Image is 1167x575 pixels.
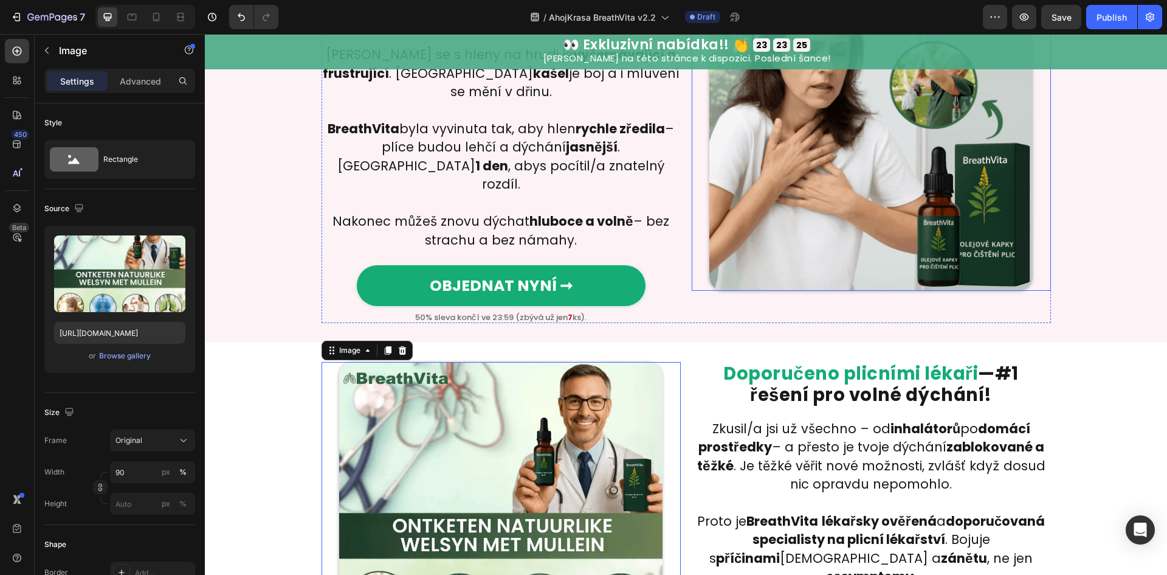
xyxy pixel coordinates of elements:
a: OBJEDNAT NYNÍ ➞ [152,231,441,272]
div: Undo/Redo [229,5,278,29]
strong: příčinami [511,515,575,533]
label: Height [44,498,67,509]
div: Shape [44,539,66,550]
button: px [176,497,190,511]
div: Source [44,201,86,217]
strong: jasnější [361,104,413,122]
button: Publish [1086,5,1137,29]
input: px% [110,493,195,515]
strong: hluboce a volně [325,178,429,196]
p: Advanced [120,75,161,88]
div: % [179,467,187,478]
input: https://example.com/image.jpg [54,322,185,344]
button: 7 [5,5,91,29]
iframe: Design area [205,34,1167,575]
p: Zkusil/a jsi už všechno – od po – a přesto je tvoje dýchání . Je těžké věřit nové možnosti, zvláš... [488,386,845,460]
strong: symptomy [636,534,709,551]
span: AhojKrasa BreathVita v2.2 [549,11,656,24]
div: px [162,467,170,478]
span: Original [115,435,142,446]
input: px% [110,461,195,483]
div: Image [132,311,158,322]
label: Frame [44,435,67,446]
p: 50% sleva končí ve 23:59 (zbývá už jen ks). [117,279,476,287]
button: px [176,465,190,479]
button: % [159,465,173,479]
span: Draft [697,12,715,23]
span: Doporučeno plicními lékaři [518,327,773,352]
div: px [162,498,170,509]
strong: #1 řešení pro volné dýchání! [545,327,814,373]
span: Save [1052,12,1072,23]
p: Image [59,43,162,58]
strong: doporučovaná specialisty na plicní lékařství [548,478,841,514]
button: % [159,497,173,511]
div: Publish [1096,11,1127,24]
label: Width [44,467,64,478]
h2: — [487,328,846,375]
strong: zablokované a těžké [492,404,839,440]
p: Settings [60,75,94,88]
div: Open Intercom Messenger [1126,515,1155,545]
span: / [543,11,546,24]
div: Beta [9,223,29,232]
div: 450 [12,130,29,139]
strong: inhalátorů [686,386,756,403]
strong: domácí prostředky [494,386,825,422]
div: Browse gallery [99,350,151,361]
div: Rectangle [103,145,177,173]
p: 7 [80,10,85,24]
span: or [89,349,96,363]
strong: zánětu [736,515,782,533]
button: Save [1041,5,1081,29]
strong: BreathVita [542,478,613,496]
div: % [179,498,187,509]
strong: 7 [363,277,368,289]
div: Size [44,405,77,421]
strong: OBJEDNAT NYNÍ ➞ [225,241,368,262]
img: preview-image [54,235,185,312]
strong: 1 den [270,123,303,141]
strong: lékařsky ověřená [617,478,732,496]
button: Browse gallery [98,350,151,362]
div: Style [44,117,62,128]
p: Nakonec můžeš znovu dýchat – bez strachu a bez námahy. [118,178,475,215]
button: Original [110,430,195,451]
strong: rychle zředila [371,86,460,103]
p: Proto je a . Bojuje s [DEMOGRAPHIC_DATA] a , ne jen se . [488,478,845,552]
